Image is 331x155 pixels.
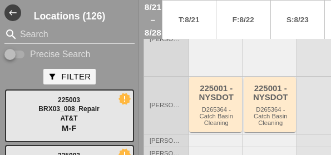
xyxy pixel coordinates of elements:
[248,84,294,102] div: 225001 - NYSDOT
[48,72,57,81] i: filter_alt
[4,4,21,21] i: west
[120,94,130,104] i: new_releases
[58,96,80,104] span: 225003
[194,84,239,102] div: 225001 - NYSDOT
[4,4,21,21] button: Shrink Sidebar
[4,48,135,61] div: Enable Precise search to match search terms exactly.
[43,69,95,84] button: Filter
[145,1,161,39] span: 8/21 – 8/28
[48,71,91,83] div: Filter
[20,26,119,43] input: Search
[248,106,294,127] div: D265364 - Catch Basin Cleaning
[271,1,325,39] a: S:8/23
[150,102,182,108] span: [PERSON_NAME]
[4,28,18,41] i: search
[162,1,216,39] a: T:8/21
[194,106,239,127] div: D265364 - Catch Basin Cleaning
[38,105,99,113] span: BRX03_008_Repair
[62,123,77,133] span: M-F
[150,137,182,144] span: [PERSON_NAME]
[30,49,91,60] label: Precise Search
[216,1,270,39] a: F:8/22
[150,36,182,42] span: [PERSON_NAME]
[60,114,77,122] span: AT&T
